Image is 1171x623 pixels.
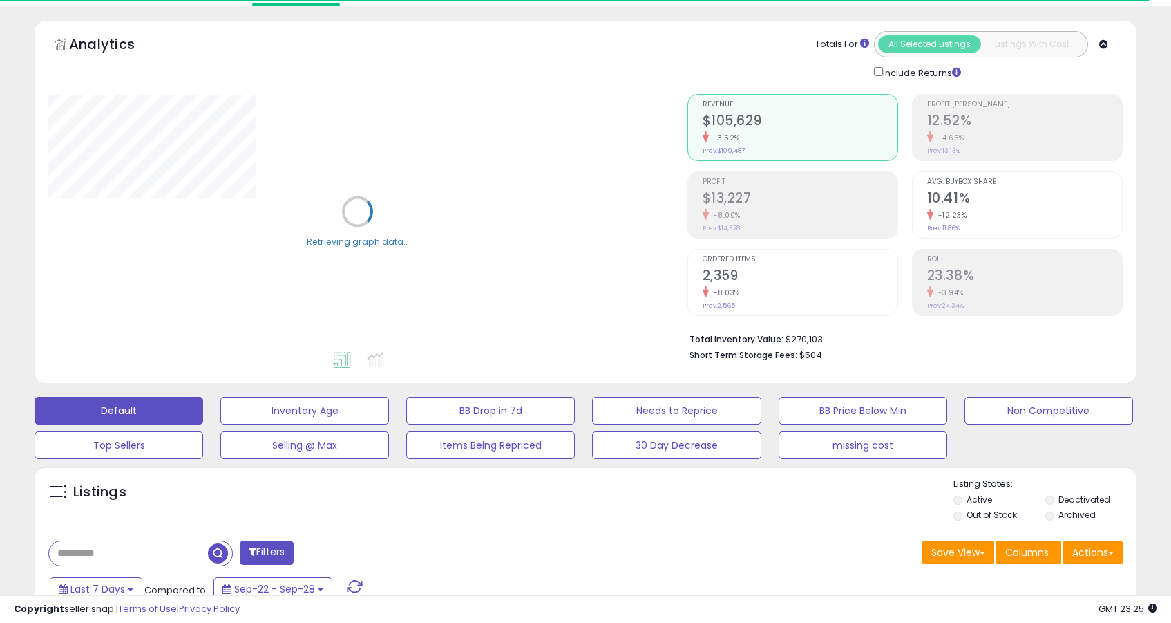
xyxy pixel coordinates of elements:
[927,147,960,155] small: Prev: 13.13%
[703,101,897,109] span: Revenue
[220,397,389,425] button: Inventory Age
[14,603,240,616] div: seller snap | |
[703,190,897,209] h2: $13,227
[922,541,994,564] button: Save View
[592,397,761,425] button: Needs to Reprice
[927,301,964,310] small: Prev: 24.34%
[1005,546,1049,559] span: Columns
[709,288,740,298] small: -8.03%
[703,178,897,186] span: Profit
[703,268,897,286] h2: 2,359
[703,256,897,263] span: Ordered Items
[815,38,869,51] div: Totals For
[213,577,332,601] button: Sep-22 - Sep-28
[703,147,745,155] small: Prev: $109,487
[927,178,1122,186] span: Avg. Buybox Share
[118,602,177,615] a: Terms of Use
[1063,541,1123,564] button: Actions
[933,288,964,298] small: -3.94%
[779,397,947,425] button: BB Price Below Min
[703,224,740,232] small: Prev: $14,378
[927,190,1122,209] h2: 10.41%
[709,210,741,221] small: -8.00%
[1058,494,1110,505] label: Deactivated
[799,348,822,362] span: $504
[689,333,783,345] b: Total Inventory Value:
[967,494,992,505] label: Active
[50,577,142,601] button: Last 7 Days
[709,133,740,143] small: -3.52%
[179,602,240,615] a: Privacy Policy
[703,113,897,131] h2: $105,629
[953,478,1136,491] p: Listing States:
[70,582,125,596] span: Last 7 Days
[927,101,1122,109] span: Profit [PERSON_NAME]
[35,397,203,425] button: Default
[1098,602,1157,615] span: 2025-10-6 23:25 GMT
[240,541,294,565] button: Filters
[980,35,1083,53] button: Listings With Cost
[927,113,1122,131] h2: 12.52%
[14,602,64,615] strong: Copyright
[933,210,967,221] small: -12.23%
[35,431,203,459] button: Top Sellers
[996,541,1061,564] button: Columns
[689,330,1112,346] li: $270,103
[927,224,960,232] small: Prev: 11.86%
[927,268,1122,286] h2: 23.38%
[220,431,389,459] button: Selling @ Max
[964,397,1133,425] button: Non Competitive
[406,397,575,425] button: BB Drop in 7d
[967,509,1017,521] label: Out of Stock
[878,35,981,53] button: All Selected Listings
[144,584,208,597] span: Compared to:
[307,235,408,248] div: Retrieving graph data..
[592,431,761,459] button: 30 Day Decrease
[73,483,126,502] h5: Listings
[406,431,575,459] button: Items Being Repriced
[234,582,315,596] span: Sep-22 - Sep-28
[864,64,978,80] div: Include Returns
[933,133,964,143] small: -4.65%
[1058,509,1096,521] label: Archived
[69,35,162,57] h5: Analytics
[689,349,797,361] b: Short Term Storage Fees:
[927,256,1122,263] span: ROI
[779,431,947,459] button: missing cost
[703,301,735,310] small: Prev: 2,565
